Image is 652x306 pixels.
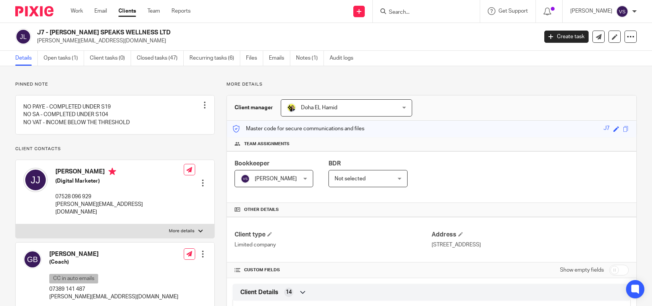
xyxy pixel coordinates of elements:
[49,285,178,293] p: 07389 141 487
[269,51,290,66] a: Emails
[108,168,116,175] i: Primary
[432,241,629,249] p: [STREET_ADDRESS]
[15,81,215,87] p: Pinned note
[23,168,48,192] img: svg%3E
[616,5,628,18] img: svg%3E
[94,7,107,15] a: Email
[44,51,84,66] a: Open tasks (1)
[55,168,184,177] h4: [PERSON_NAME]
[55,201,184,216] p: [PERSON_NAME][EMAIL_ADDRESS][DOMAIN_NAME]
[49,293,178,301] p: [PERSON_NAME][EMAIL_ADDRESS][DOMAIN_NAME]
[147,7,160,15] a: Team
[55,177,184,185] h5: (Digital Marketer)
[235,160,270,167] span: Bookkeeper
[37,37,533,45] p: [PERSON_NAME][EMAIL_ADDRESS][DOMAIN_NAME]
[388,9,457,16] input: Search
[235,267,432,273] h4: CUSTOM FIELDS
[15,29,31,45] img: svg%3E
[560,266,604,274] label: Show empty fields
[118,7,136,15] a: Clients
[335,176,366,181] span: Not selected
[171,7,191,15] a: Reports
[330,51,359,66] a: Audit logs
[244,207,279,213] span: Other details
[328,160,341,167] span: BDR
[49,250,178,258] h4: [PERSON_NAME]
[15,51,38,66] a: Details
[15,146,215,152] p: Client contacts
[301,105,337,110] span: Doha EL Hamid
[246,51,263,66] a: Files
[23,250,42,269] img: svg%3E
[235,231,432,239] h4: Client type
[498,8,528,14] span: Get Support
[287,103,296,112] img: Doha-Starbridge.jpg
[55,193,184,201] p: 07528 096 929
[296,51,324,66] a: Notes (1)
[49,258,178,266] h5: (Coach)
[15,6,53,16] img: Pixie
[544,31,589,43] a: Create task
[233,125,364,133] p: Master code for secure communications and files
[240,288,278,296] span: Client Details
[49,274,98,283] p: CC in auto emails
[90,51,131,66] a: Client tasks (0)
[227,81,637,87] p: More details
[137,51,184,66] a: Closed tasks (47)
[603,125,610,133] div: J7
[71,7,83,15] a: Work
[432,231,629,239] h4: Address
[169,228,194,234] p: More details
[244,141,290,147] span: Team assignments
[189,51,240,66] a: Recurring tasks (6)
[286,288,292,296] span: 14
[235,241,432,249] p: Limited company
[241,174,250,183] img: svg%3E
[255,176,297,181] span: [PERSON_NAME]
[37,29,434,37] h2: J7 - [PERSON_NAME] SPEAKS WELLNESS LTD
[235,104,273,112] h3: Client manager
[570,7,612,15] p: [PERSON_NAME]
